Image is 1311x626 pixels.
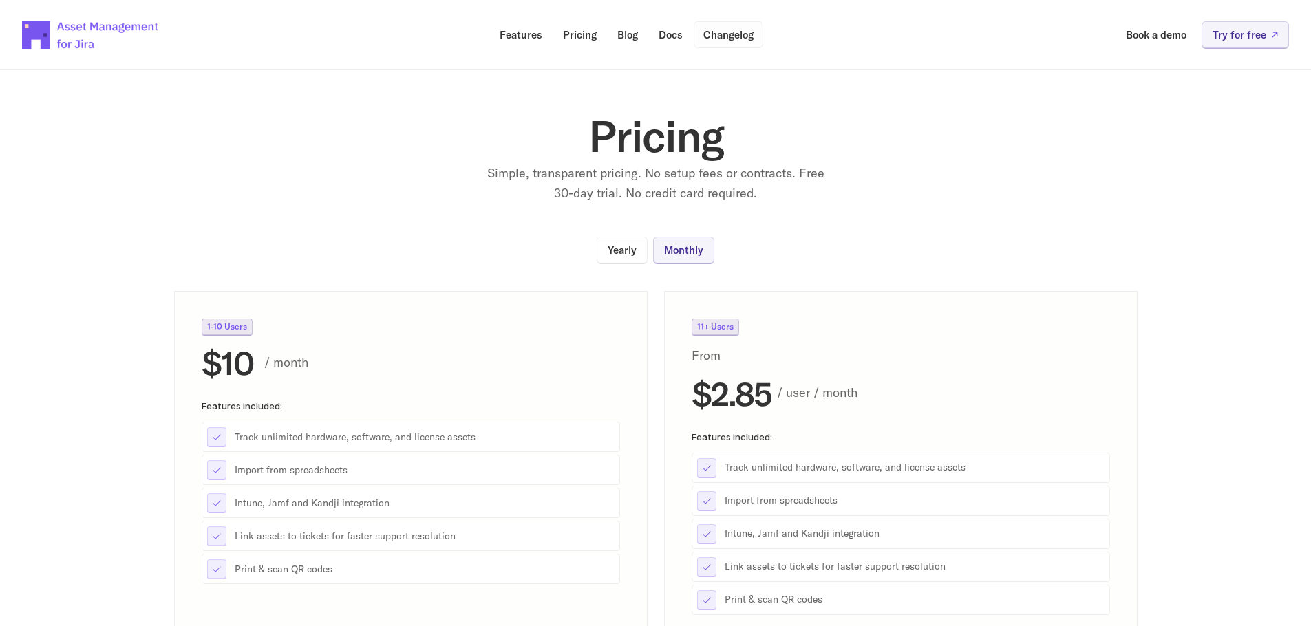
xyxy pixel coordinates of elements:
a: Pricing [553,21,606,48]
p: Changelog [703,30,754,40]
p: Simple, transparent pricing. No setup fees or contracts. Free 30-day trial. No credit card required. [484,164,828,204]
a: Changelog [694,21,763,48]
p: Track unlimited hardware, software, and license assets [235,430,615,444]
p: Docs [659,30,683,40]
p: / month [264,352,620,372]
p: Link assets to tickets for faster support resolution [725,560,1105,574]
p: Import from spreadsheets [725,494,1105,508]
h1: Pricing [381,114,931,158]
a: Blog [608,21,648,48]
a: Docs [649,21,692,48]
p: Intune, Jamf and Kandji integration [725,527,1105,541]
p: Try for free [1213,30,1266,40]
p: Yearly [608,245,637,255]
p: Print & scan QR codes [725,593,1105,607]
p: Features included: [202,401,620,411]
p: Book a demo [1126,30,1186,40]
h2: $2.85 [692,376,771,409]
p: / user / month [777,383,1110,403]
p: Import from spreadsheets [235,463,615,477]
a: Features [490,21,552,48]
a: Try for free [1202,21,1289,48]
p: 11+ Users [697,323,734,331]
p: Track unlimited hardware, software, and license assets [725,461,1105,475]
p: From [692,346,754,366]
p: Pricing [563,30,597,40]
p: Intune, Jamf and Kandji integration [235,496,615,510]
p: 1-10 Users [207,323,247,331]
p: Print & scan QR codes [235,562,615,576]
a: Book a demo [1116,21,1196,48]
p: Link assets to tickets for faster support resolution [235,529,615,543]
h2: $10 [202,346,253,379]
p: Monthly [664,245,703,255]
p: Features included: [692,431,1110,441]
p: Blog [617,30,638,40]
p: Features [500,30,542,40]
